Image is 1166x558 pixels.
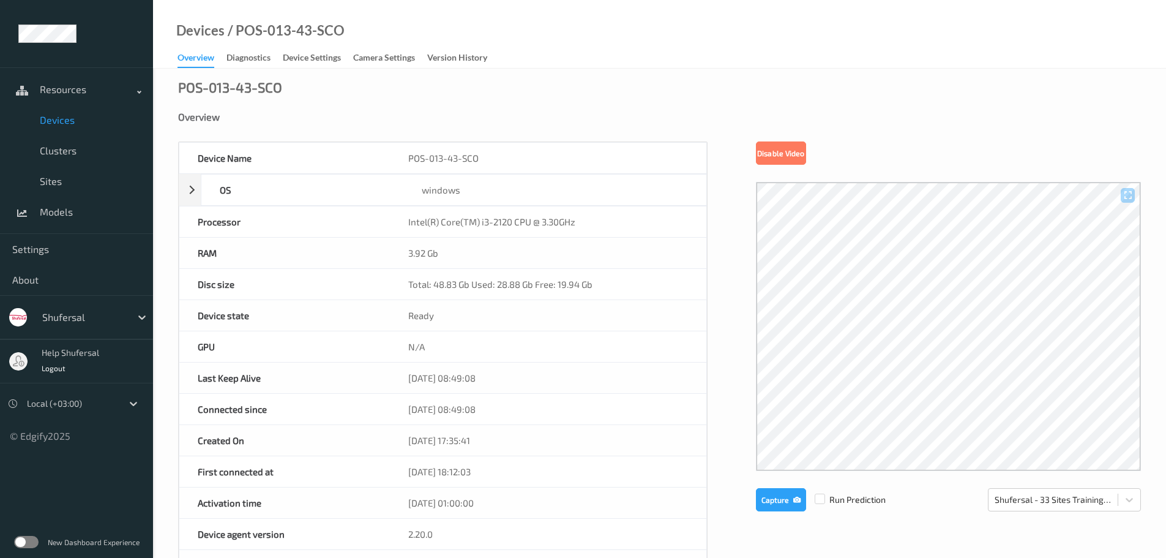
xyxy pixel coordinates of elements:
div: First connected at [179,456,390,487]
div: Disc size [179,269,390,300]
div: windows [403,175,706,205]
div: Processor [179,206,390,237]
a: Diagnostics [226,50,283,67]
div: Total: 48.83 Gb Used: 28.88 Gb Free: 19.94 Gb [390,269,706,300]
div: Created On [179,425,390,456]
div: Version History [427,51,487,67]
div: Device Settings [283,51,341,67]
div: POS-013-43-SCO [390,143,706,173]
button: Disable Video [756,141,806,165]
a: Device Settings [283,50,353,67]
div: RAM [179,238,390,268]
div: Overview [178,51,214,68]
div: POS-013-43-SCO [178,81,282,93]
div: [DATE] 08:49:08 [390,363,706,393]
div: Diagnostics [226,51,271,67]
span: Run Prediction [806,494,886,506]
div: GPU [179,331,390,362]
div: Intel(R) Core(TM) i3-2120 CPU @ 3.30GHz [390,206,706,237]
div: Ready [390,300,706,331]
div: Camera Settings [353,51,415,67]
button: Capture [756,488,806,511]
div: / POS-013-43-SCO [225,25,345,37]
div: OS [201,175,403,205]
div: [DATE] 01:00:00 [390,488,706,518]
div: 3.92 Gb [390,238,706,268]
div: Connected since [179,394,390,424]
div: [DATE] 17:35:41 [390,425,706,456]
a: Overview [178,50,226,68]
div: [DATE] 08:49:08 [390,394,706,424]
div: Last Keep Alive [179,363,390,393]
div: N/A [390,331,706,362]
div: 2.20.0 [390,519,706,549]
a: Camera Settings [353,50,427,67]
div: OSwindows [179,174,707,206]
div: Overview [178,111,1141,123]
a: Version History [427,50,499,67]
a: Devices [176,25,225,37]
div: Activation time [179,488,390,518]
div: Device Name [179,143,390,173]
div: [DATE] 18:12:03 [390,456,706,487]
div: Device agent version [179,519,390,549]
div: Device state [179,300,390,331]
